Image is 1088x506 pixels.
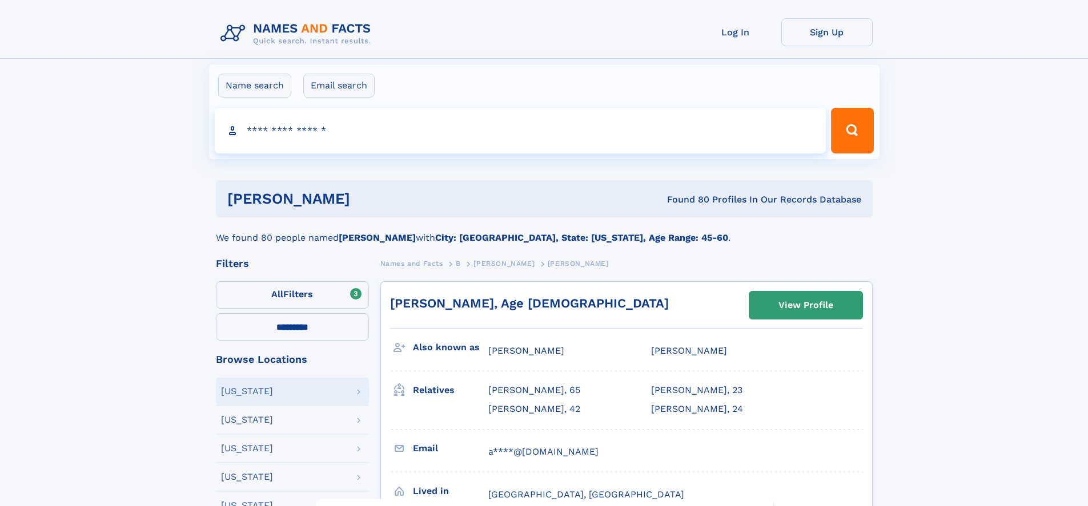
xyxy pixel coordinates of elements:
a: View Profile [749,292,862,319]
div: [US_STATE] [221,387,273,396]
span: B [456,260,461,268]
div: View Profile [778,292,833,318]
span: [PERSON_NAME] [651,345,727,356]
b: City: [GEOGRAPHIC_DATA], State: [US_STATE], Age Range: 45-60 [435,232,728,243]
input: search input [215,108,826,153]
a: [PERSON_NAME] [473,256,535,270]
button: Search Button [831,108,873,153]
h3: Email [413,439,488,458]
img: Logo Names and Facts [216,18,380,49]
span: [PERSON_NAME] [473,260,535,268]
h3: Lived in [413,481,488,501]
a: [PERSON_NAME], Age [DEMOGRAPHIC_DATA] [390,296,669,310]
label: Name search [218,74,291,98]
h3: Also known as [413,338,488,357]
div: [US_STATE] [221,444,273,453]
a: Names and Facts [380,256,443,270]
h1: [PERSON_NAME] [227,192,509,206]
a: [PERSON_NAME], 42 [488,403,580,415]
span: All [271,289,283,299]
a: B [456,256,461,270]
div: [US_STATE] [221,415,273,424]
div: Filters [216,258,369,269]
div: Browse Locations [216,354,369,365]
div: We found 80 people named with . [216,217,873,245]
a: Log In [690,18,781,46]
b: [PERSON_NAME] [339,232,416,243]
h3: Relatives [413,380,488,400]
span: [GEOGRAPHIC_DATA], [GEOGRAPHIC_DATA] [488,489,684,500]
span: [PERSON_NAME] [548,260,609,268]
a: [PERSON_NAME], 23 [651,384,742,396]
div: Found 80 Profiles In Our Records Database [508,193,861,206]
a: [PERSON_NAME], 65 [488,384,580,396]
a: Sign Up [781,18,873,46]
label: Email search [303,74,375,98]
a: [PERSON_NAME], 24 [651,403,743,415]
span: [PERSON_NAME] [488,345,564,356]
div: [US_STATE] [221,472,273,481]
label: Filters [216,281,369,309]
